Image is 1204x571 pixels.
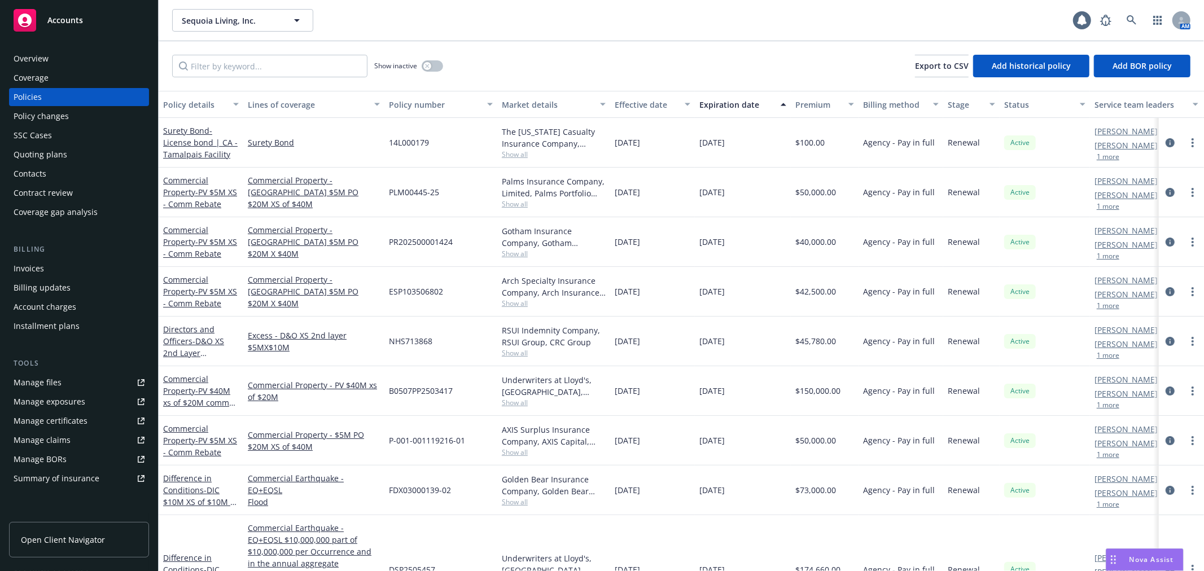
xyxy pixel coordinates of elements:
[863,335,935,347] span: Agency - Pay in full
[172,9,313,32] button: Sequoia Living, Inc.
[795,236,836,248] span: $40,000.00
[9,393,149,411] a: Manage exposures
[863,186,935,198] span: Agency - Pay in full
[1186,335,1199,348] a: more
[699,385,725,397] span: [DATE]
[1113,60,1172,71] span: Add BOR policy
[14,50,49,68] div: Overview
[14,165,46,183] div: Contacts
[502,175,606,199] div: Palms Insurance Company, Limited, Palms Portfolio Holdings, LLC, CRC Group
[389,236,453,248] span: PR202500001424
[384,91,497,118] button: Policy number
[502,473,606,497] div: Golden Bear Insurance Company, Golden Bear Insurance Company, CRC Group
[9,107,149,125] a: Policy changes
[1186,434,1199,447] a: more
[1186,484,1199,497] a: more
[248,522,380,569] a: Commercial Earthquake - EQ+EQSL $10,000,000 part of $10,000,000 per Occurrence and in the annual ...
[1009,485,1031,495] span: Active
[1009,386,1031,396] span: Active
[163,423,237,458] a: Commercial Property
[943,91,1000,118] button: Stage
[502,199,606,209] span: Show all
[9,184,149,202] a: Contract review
[243,91,384,118] button: Lines of coverage
[14,431,71,449] div: Manage claims
[14,374,62,392] div: Manage files
[248,137,380,148] a: Surety Bond
[14,69,49,87] div: Coverage
[615,484,640,496] span: [DATE]
[863,385,935,397] span: Agency - Pay in full
[374,61,417,71] span: Show inactive
[863,484,935,496] span: Agency - Pay in full
[1094,288,1158,300] a: [PERSON_NAME]
[9,298,149,316] a: Account charges
[9,5,149,36] a: Accounts
[248,496,380,508] a: Flood
[1094,189,1158,201] a: [PERSON_NAME]
[182,15,279,27] span: Sequoia Living, Inc.
[699,236,725,248] span: [DATE]
[389,385,453,397] span: B0507PP2503417
[948,186,980,198] span: Renewal
[14,393,85,411] div: Manage exposures
[1090,91,1203,118] button: Service team leaders
[502,398,606,407] span: Show all
[9,69,149,87] a: Coverage
[795,335,836,347] span: $45,780.00
[1163,136,1177,150] a: circleInformation
[163,187,237,209] span: - PV $5M XS - Comm Rebate
[502,249,606,258] span: Show all
[502,99,593,111] div: Market details
[699,186,725,198] span: [DATE]
[1094,175,1158,187] a: [PERSON_NAME]
[1094,552,1158,564] a: [PERSON_NAME]
[1094,423,1158,435] a: [PERSON_NAME]
[615,186,640,198] span: [DATE]
[1097,203,1119,210] button: 1 more
[615,434,640,446] span: [DATE]
[1186,285,1199,298] a: more
[9,244,149,255] div: Billing
[1163,285,1177,298] a: circleInformation
[9,450,149,468] a: Manage BORs
[163,236,237,259] span: - PV $5M XS - Comm Rebate
[1129,555,1174,564] span: Nova Assist
[1094,324,1158,336] a: [PERSON_NAME]
[1094,139,1158,151] a: [PERSON_NAME]
[163,485,237,519] span: - DIC $10M XS of $10M / Comm Rebate
[1094,239,1158,251] a: [PERSON_NAME]
[1094,338,1158,350] a: [PERSON_NAME]
[9,146,149,164] a: Quoting plans
[1163,335,1177,348] a: circleInformation
[795,385,840,397] span: $150,000.00
[795,99,842,111] div: Premium
[1163,186,1177,199] a: circleInformation
[1009,436,1031,446] span: Active
[163,374,230,420] a: Commercial Property
[163,324,224,382] a: Directors and Officers
[9,165,149,183] a: Contacts
[948,385,980,397] span: Renewal
[615,285,640,297] span: [DATE]
[248,99,367,111] div: Lines of coverage
[9,203,149,221] a: Coverage gap analysis
[795,186,836,198] span: $50,000.00
[1163,384,1177,398] a: circleInformation
[863,285,935,297] span: Agency - Pay in full
[502,424,606,447] div: AXIS Surplus Insurance Company, AXIS Capital, CRC Group
[1097,402,1119,409] button: 1 more
[695,91,791,118] button: Expiration date
[163,286,237,309] span: - PV $5M XS - Comm Rebate
[14,260,44,278] div: Invoices
[502,374,606,398] div: Underwriters at Lloyd's, [GEOGRAPHIC_DATA], Lloyd's of London, Chubb Group (International), CRC G...
[948,285,980,297] span: Renewal
[1146,9,1169,32] a: Switch app
[248,274,380,309] a: Commercial Property - [GEOGRAPHIC_DATA] $5M PO $20M X $40M
[502,225,606,249] div: Gotham Insurance Company, Gotham Insurance Company, CRC Group
[21,534,105,546] span: Open Client Navigator
[615,385,640,397] span: [DATE]
[248,224,380,260] a: Commercial Property - [GEOGRAPHIC_DATA] $5M PO $20M X $40M
[502,447,606,457] span: Show all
